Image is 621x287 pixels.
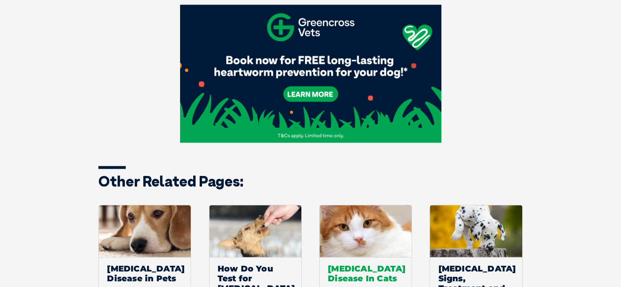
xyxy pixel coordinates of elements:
[98,174,523,189] h3: Other related pages:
